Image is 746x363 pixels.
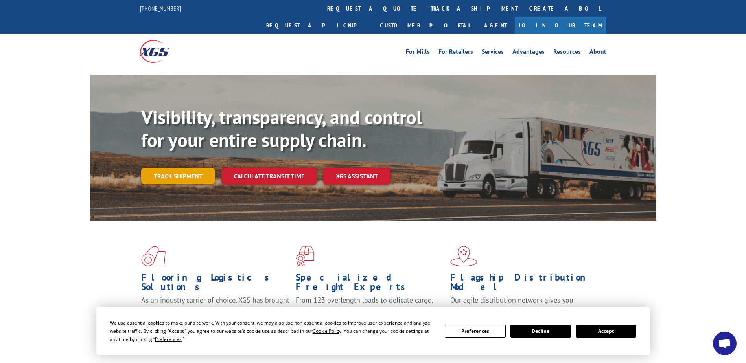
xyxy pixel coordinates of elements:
a: Resources [553,49,581,57]
a: For Mills [406,49,430,57]
h1: Specialized Freight Experts [296,273,444,295]
img: xgs-icon-focused-on-flooring-red [296,246,314,266]
a: Join Our Team [515,17,606,34]
button: Preferences [445,324,505,338]
a: [PHONE_NUMBER] [140,4,181,12]
a: XGS ASSISTANT [323,168,390,185]
div: Cookie Consent Prompt [96,307,650,355]
a: Agent [476,17,515,34]
img: xgs-icon-flagship-distribution-model-red [450,246,477,266]
a: Calculate transit time [221,168,317,185]
a: About [589,49,606,57]
span: Cookie Policy [313,328,341,334]
div: Open chat [713,332,737,355]
span: Our agile distribution network gives you nationwide inventory management on demand. [450,295,595,314]
button: Decline [510,324,571,338]
h1: Flooring Logistics Solutions [141,273,290,295]
a: Services [482,49,504,57]
b: Visibility, transparency, and control for your entire supply chain. [141,105,422,152]
a: Advantages [512,49,545,57]
div: We use essential cookies to make our site work. With your consent, we may also use non-essential ... [110,319,435,343]
a: Track shipment [141,168,215,184]
img: xgs-icon-total-supply-chain-intelligence-red [141,246,166,266]
span: As an industry carrier of choice, XGS has brought innovation and dedication to flooring logistics... [141,295,289,323]
p: From 123 overlength loads to delicate cargo, our experienced staff knows the best way to move you... [296,295,444,330]
a: Customer Portal [374,17,476,34]
a: For Retailers [438,49,473,57]
span: Preferences [155,336,182,343]
h1: Flagship Distribution Model [450,273,599,295]
a: Request a pickup [260,17,374,34]
button: Accept [576,324,636,338]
